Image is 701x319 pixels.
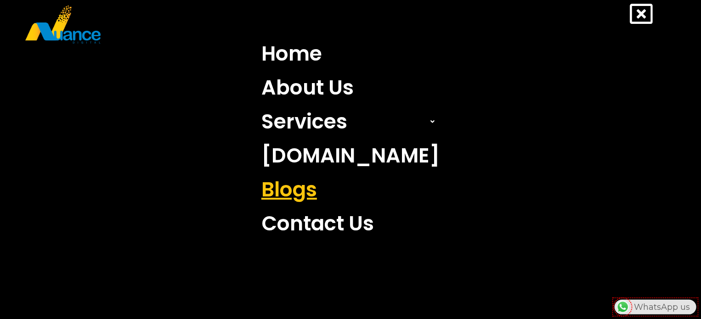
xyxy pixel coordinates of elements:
[24,5,346,45] a: nuance-qatar_logo
[254,139,447,173] a: [DOMAIN_NAME]
[15,24,22,31] img: website_grey.svg
[24,5,102,45] img: nuance-qatar_logo
[254,37,447,71] a: Home
[91,53,99,61] img: tab_keywords_by_traffic_grey.svg
[254,173,447,207] a: Blogs
[254,71,447,105] a: About Us
[615,302,696,312] a: WhatsAppWhatsApp us
[15,15,22,22] img: logo_orange.svg
[615,300,696,314] div: WhatsApp us
[25,53,32,61] img: tab_domain_overview_orange.svg
[26,15,45,22] div: v 4.0.25
[102,54,155,60] div: Keywords by Traffic
[35,54,82,60] div: Domain Overview
[24,24,101,31] div: Domain: [DOMAIN_NAME]
[616,300,630,314] img: WhatsApp
[254,207,447,241] a: Contact Us
[254,105,447,139] a: Services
